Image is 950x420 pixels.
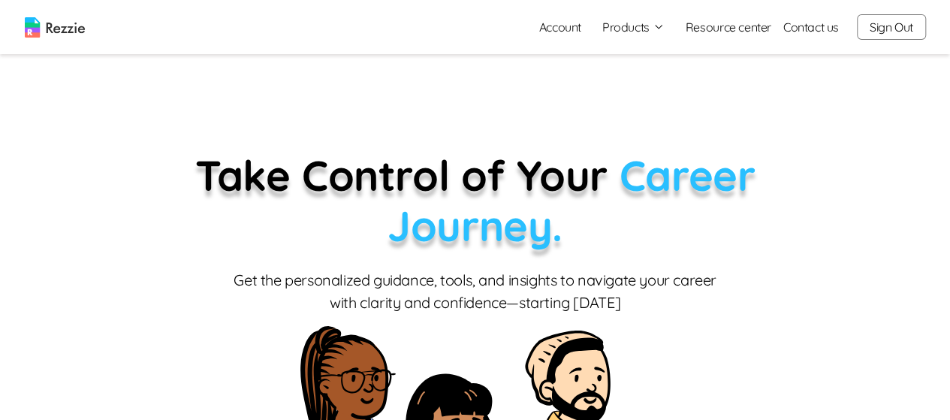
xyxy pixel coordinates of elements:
[783,18,839,36] a: Contact us
[388,149,755,252] span: Career Journey.
[25,17,85,38] img: logo
[602,18,665,36] button: Products
[231,269,719,314] p: Get the personalized guidance, tools, and insights to navigate your career with clarity and confi...
[527,12,593,42] a: Account
[686,18,771,36] a: Resource center
[119,150,832,251] p: Take Control of Your
[857,14,926,40] button: Sign Out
